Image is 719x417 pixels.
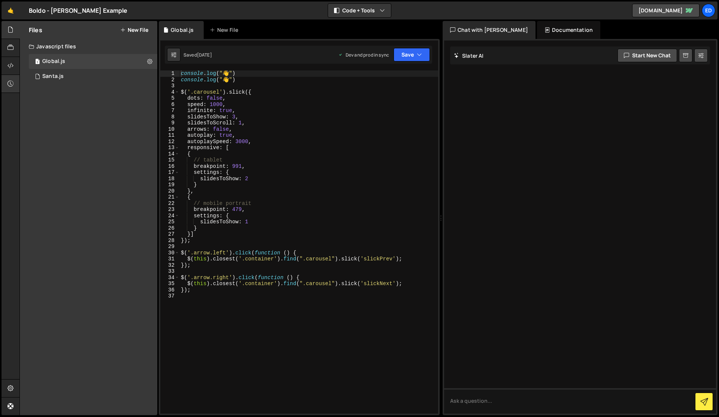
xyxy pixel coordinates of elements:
[632,4,700,17] a: [DOMAIN_NAME]
[160,163,179,170] div: 16
[29,26,42,34] h2: Files
[160,194,179,200] div: 21
[160,120,179,126] div: 9
[160,268,179,275] div: 33
[394,48,430,61] button: Save
[160,182,179,188] div: 19
[160,275,179,281] div: 34
[160,256,179,262] div: 31
[618,49,677,62] button: Start new chat
[160,108,179,114] div: 7
[160,225,179,232] div: 26
[160,132,179,139] div: 11
[160,126,179,133] div: 10
[29,6,128,15] div: Boldo - [PERSON_NAME] Example
[160,83,179,89] div: 3
[160,139,179,145] div: 12
[42,58,65,65] div: Global.js
[160,176,179,182] div: 18
[160,77,179,83] div: 2
[160,213,179,219] div: 24
[702,4,715,17] a: Ed
[160,238,179,244] div: 28
[183,52,212,58] div: Saved
[454,52,484,59] h2: Slater AI
[160,157,179,163] div: 15
[20,39,157,54] div: Javascript files
[160,250,179,256] div: 30
[160,95,179,102] div: 5
[160,114,179,120] div: 8
[210,26,241,34] div: New File
[160,281,179,287] div: 35
[160,219,179,225] div: 25
[160,206,179,213] div: 23
[537,21,600,39] div: Documentation
[171,26,194,34] div: Global.js
[160,169,179,176] div: 17
[338,52,389,58] div: Dev and prod in sync
[160,102,179,108] div: 6
[160,151,179,157] div: 14
[160,89,179,96] div: 4
[443,21,536,39] div: Chat with [PERSON_NAME]
[160,287,179,293] div: 36
[1,1,20,19] a: 🤙
[29,54,157,69] div: 11431/26905.js
[160,145,179,151] div: 13
[160,231,179,238] div: 27
[160,200,179,207] div: 22
[160,70,179,77] div: 1
[160,293,179,299] div: 37
[160,244,179,250] div: 29
[29,69,157,84] div: 11431/27608.js
[160,262,179,269] div: 32
[197,52,212,58] div: [DATE]
[35,59,40,65] span: 1
[328,4,391,17] button: Code + Tools
[42,73,64,80] div: Santa.js
[160,188,179,194] div: 20
[120,27,148,33] button: New File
